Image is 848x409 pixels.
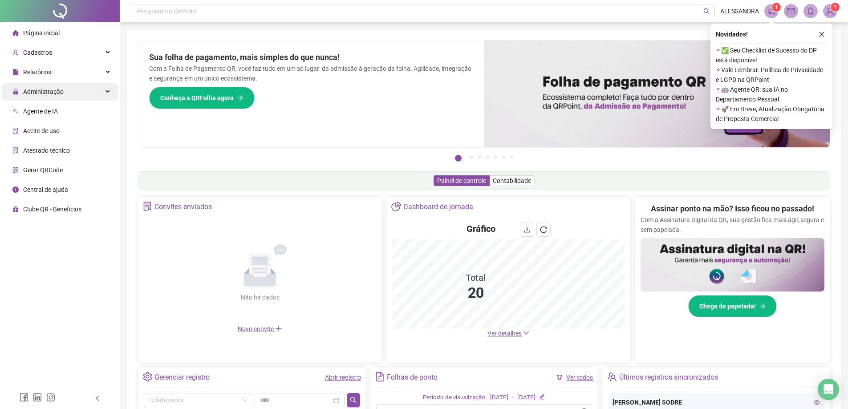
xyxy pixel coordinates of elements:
a: Ver todos [566,374,593,381]
span: lock [12,89,19,95]
span: 1 [775,4,778,10]
button: 3 [477,155,482,159]
span: audit [12,128,19,134]
span: notification [767,7,775,15]
span: Agente de IA [23,108,58,115]
div: Open Intercom Messenger [818,379,839,400]
span: team [607,372,617,381]
sup: 1 [772,3,781,12]
div: [DATE] [517,393,536,402]
div: Período de visualização: [423,393,487,402]
span: bell [807,7,815,15]
span: 1 [834,4,837,10]
img: banner%2F8d14a306-6205-4263-8e5b-06e9a85ad873.png [484,40,830,147]
button: Chega de papelada! [688,295,777,317]
span: setting [143,372,152,381]
span: Painel de controle [437,177,486,184]
div: Dashboard de jornada [403,199,473,215]
button: 7 [509,155,514,159]
button: 5 [493,155,498,159]
div: Não há dados [219,292,301,302]
div: Folhas de ponto [387,370,438,385]
a: Ver detalhes down [487,330,529,337]
button: 1 [455,155,462,162]
p: Com a Assinatura Digital da QR, sua gestão fica mais ágil, segura e sem papelada. [641,215,824,235]
span: Conheça a QRFolha agora [160,93,234,103]
span: close [819,31,825,37]
img: 94730 [824,4,837,18]
h2: Assinar ponto na mão? Isso ficou no passado! [651,202,814,215]
span: qrcode [12,167,19,173]
span: Contabilidade [493,177,531,184]
span: linkedin [33,393,42,402]
span: Cadastros [23,49,52,56]
span: Administração [23,88,64,95]
span: home [12,30,19,36]
span: info-circle [12,186,19,193]
span: Aceite de uso [23,127,60,134]
span: filter [556,374,563,381]
button: 2 [469,155,474,159]
span: pie-chart [391,202,401,211]
span: ⚬ ✅ Seu Checklist de Sucesso do DP está disponível [716,45,827,65]
span: search [350,397,357,404]
span: Clube QR - Beneficios [23,206,81,213]
span: instagram [46,393,55,402]
span: gift [12,206,19,212]
div: [DATE] [490,393,508,402]
div: - [512,393,514,402]
span: Novidades ! [716,29,748,39]
span: plus [275,325,282,332]
span: eye [814,399,820,405]
span: file [12,69,19,75]
a: Abrir registro [325,374,361,381]
span: down [523,330,529,336]
span: ⚬ 🤖 Agente QR: sua IA no Departamento Pessoal [716,85,827,104]
span: arrow-right [759,303,766,309]
span: ⚬ Vale Lembrar: Política de Privacidade e LGPD na QRPoint [716,65,827,85]
span: Página inicial [23,29,60,36]
span: Gerar QRCode [23,166,63,174]
span: Novo convite [238,325,282,332]
sup: Atualize o seu contato no menu Meus Dados [831,3,840,12]
span: mail [787,7,795,15]
span: Chega de papelada! [699,301,756,311]
span: left [94,395,101,401]
span: ALESSANDRA [720,6,759,16]
span: ⚬ 🚀 Em Breve, Atualização Obrigatória de Proposta Comercial [716,104,827,124]
button: 4 [485,155,490,159]
p: Com a Folha de Pagamento QR, você faz tudo em um só lugar: da admissão à geração da folha. Agilid... [149,64,474,83]
span: facebook [20,393,28,402]
div: Últimos registros sincronizados [619,370,718,385]
span: reload [540,226,547,233]
div: Convites enviados [154,199,212,215]
div: Gerenciar registro [154,370,210,385]
span: solution [143,202,152,211]
h2: Sua folha de pagamento, mais simples do que nunca! [149,51,474,64]
div: [PERSON_NAME] SODRE [613,397,820,407]
span: Central de ajuda [23,186,68,193]
span: search [703,8,710,15]
h4: Gráfico [467,223,495,235]
span: file-text [375,372,385,381]
span: arrow-right [237,95,243,101]
span: edit [539,394,545,400]
span: solution [12,147,19,154]
span: Relatórios [23,69,51,76]
button: Conheça a QRFolha agora [149,87,255,109]
img: banner%2F02c71560-61a6-44d4-94b9-c8ab97240462.png [641,238,824,292]
span: download [523,226,531,233]
span: Atestado técnico [23,147,70,154]
span: Ver detalhes [487,330,522,337]
span: user-add [12,49,19,56]
button: 6 [501,155,506,159]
